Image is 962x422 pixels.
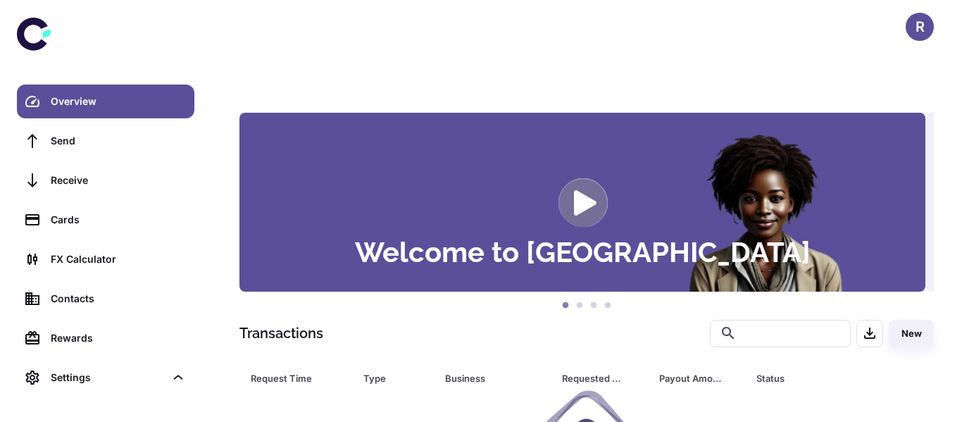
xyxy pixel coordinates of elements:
div: Overview [51,94,186,109]
button: 1 [558,299,573,313]
h3: Welcome to [GEOGRAPHIC_DATA] [355,238,811,266]
a: Rewards [17,321,194,355]
div: Receive [51,173,186,188]
button: R [906,13,934,41]
h1: Transactions [239,323,323,344]
a: FX Calculator [17,242,194,276]
div: Rewards [51,330,186,346]
span: Requested Amount [562,368,642,388]
div: Settings [51,370,165,385]
div: Request Time [251,368,328,388]
a: Contacts [17,282,194,316]
span: Payout Amount [659,368,739,388]
div: Contacts [51,291,186,306]
button: 2 [573,299,587,313]
div: Type [363,368,410,388]
a: Send [17,124,194,158]
span: Status [756,368,875,388]
button: 4 [601,299,615,313]
div: Cards [51,212,186,228]
div: FX Calculator [51,252,186,267]
div: Send [51,133,186,149]
span: Request Time [251,368,346,388]
div: Requested Amount [562,368,624,388]
div: Payout Amount [659,368,721,388]
span: Type [363,368,428,388]
div: Settings [17,361,194,395]
a: Overview [17,85,194,118]
div: Status [756,368,857,388]
a: Receive [17,163,194,197]
button: New [889,320,934,347]
button: 3 [587,299,601,313]
a: Cards [17,203,194,237]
